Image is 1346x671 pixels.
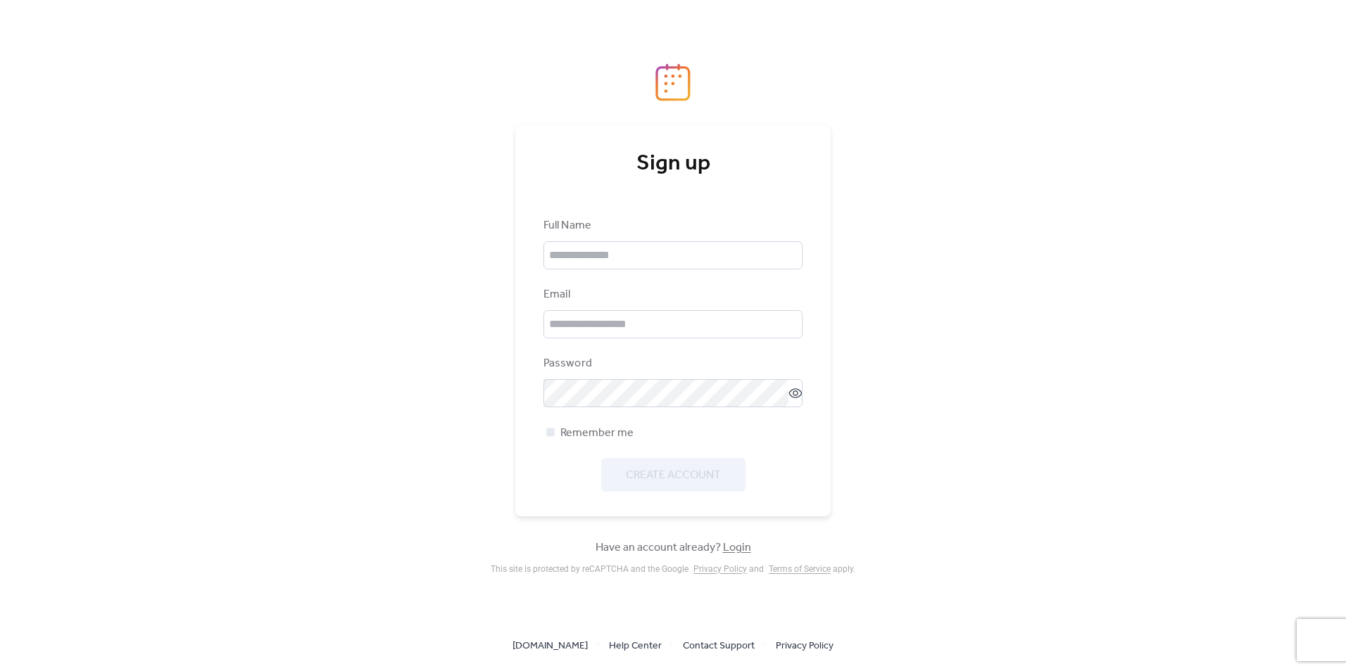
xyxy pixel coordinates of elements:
[596,539,751,556] span: Have an account already?
[543,217,800,234] div: Full Name
[683,638,755,655] span: Contact Support
[723,537,751,558] a: Login
[512,637,588,654] a: [DOMAIN_NAME]
[776,637,834,654] a: Privacy Policy
[543,150,803,178] div: Sign up
[560,425,634,442] span: Remember me
[491,564,855,574] div: This site is protected by reCAPTCHA and the Google and apply .
[543,355,800,372] div: Password
[769,564,831,574] a: Terms of Service
[609,637,662,654] a: Help Center
[655,63,691,101] img: logo
[543,286,800,303] div: Email
[683,637,755,654] a: Contact Support
[776,638,834,655] span: Privacy Policy
[609,638,662,655] span: Help Center
[693,564,747,574] a: Privacy Policy
[512,638,588,655] span: [DOMAIN_NAME]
